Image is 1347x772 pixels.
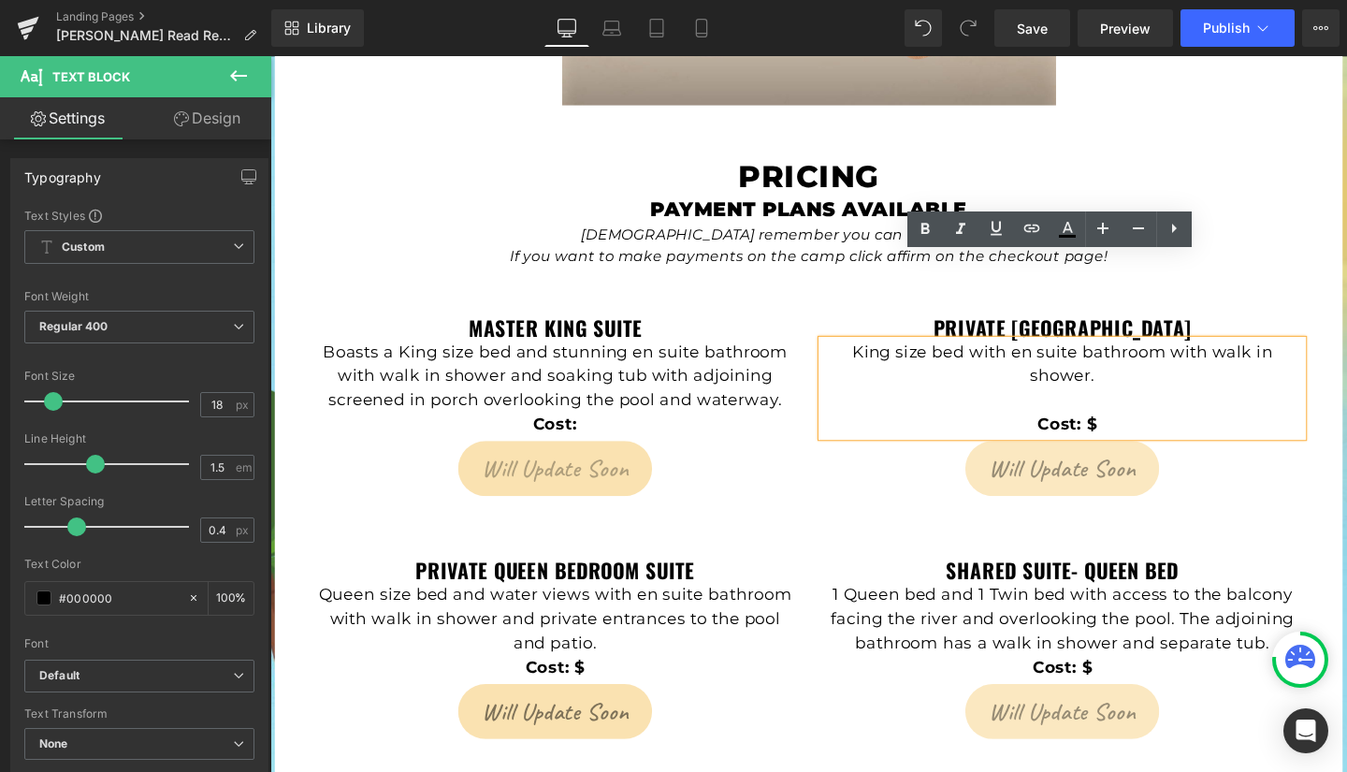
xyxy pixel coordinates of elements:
div: Font Weight [24,290,254,303]
div: Letter Spacing [24,495,254,508]
a: Laptop [589,9,634,47]
span: [PERSON_NAME] Read Reset Camp [56,28,236,43]
strong: Private [GEOGRAPHIC_DATA] [697,269,968,301]
strong: Cost: $ [802,632,864,652]
i: Default [39,668,80,684]
b: Custom [62,240,105,255]
i: [DEMOGRAPHIC_DATA] remember you can make payments! [326,179,805,197]
strong: Cost: [276,376,323,397]
a: Tablet [634,9,679,47]
strong: Master King Suite [209,269,391,301]
button: Undo [905,9,942,47]
strong: Cost: $ [268,632,331,652]
strong: Cost: $ [806,376,869,397]
span: px [236,399,252,411]
div: Line Height [24,432,254,445]
a: Will Update Soon [731,660,934,718]
a: Preview [1078,9,1173,47]
p: PAYMENT PLANS AVAILABLE [33,146,1099,177]
i: If you want to make payments on the camp click affirm on the checkout page! [252,201,880,219]
strong: Shared Suite- Queen bed [710,524,954,556]
p: King size bed with en suite bathroom with walk in shower. [580,299,1085,349]
p: 1 Queen bed and 1 Twin bed with access to the balcony facing the river and overlooking the pool. ... [580,554,1085,630]
a: Will Update Soon [197,404,401,462]
span: Preview [1100,19,1151,38]
div: Font [24,637,254,650]
span: Will Update Soon [756,671,909,706]
p: Queen size bed and water views with en suite bathroom with walk in shower and private entrances t... [47,554,552,630]
span: Library [307,20,351,36]
button: Publish [1180,9,1295,47]
div: Typography [24,159,101,185]
div: Text Color [24,558,254,571]
a: Desktop [544,9,589,47]
a: Design [139,97,275,139]
div: % [209,582,253,615]
div: Open Intercom Messenger [1283,708,1328,753]
span: Will Update Soon [223,415,376,451]
span: Publish [1203,21,1250,36]
button: Redo [949,9,987,47]
div: Font Size [24,370,254,383]
span: px [236,524,252,536]
input: Color [59,588,179,608]
a: Will Update Soon [731,404,934,462]
button: More [1302,9,1340,47]
span: Text Block [52,69,130,84]
div: Text Styles [24,208,254,223]
p: Boasts a King size bed and stunning en suite bathroom with walk in shower and soaking tub with ad... [47,299,552,374]
h1: Pricing [33,108,1099,146]
span: Will Update Soon [756,415,909,451]
a: New Library [271,9,364,47]
a: Will Update Soon [197,660,401,718]
a: Landing Pages [56,9,271,24]
strong: PRIVATE QUEEN BEDROOM SUITE [152,524,445,556]
span: Will Update Soon [223,671,376,706]
div: Text Transform [24,707,254,721]
span: Save [1017,19,1048,38]
a: Mobile [679,9,724,47]
span: em [236,461,252,473]
b: Regular 400 [39,319,109,333]
b: None [39,736,68,750]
